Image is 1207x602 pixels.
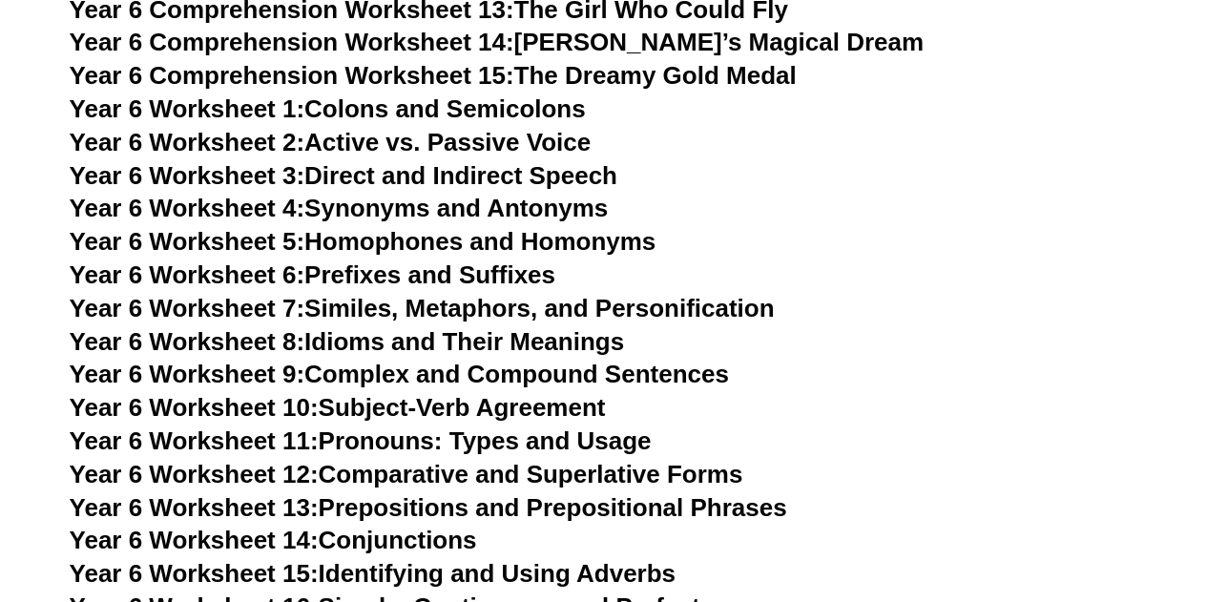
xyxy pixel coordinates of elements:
span: Year 6 Worksheet 12: [70,460,319,488]
a: Year 6 Worksheet 12:Comparative and Superlative Forms [70,460,743,488]
span: Year 6 Worksheet 1: [70,94,305,123]
span: Year 6 Comprehension Worksheet 14: [70,28,514,56]
span: Year 6 Worksheet 8: [70,327,305,356]
span: Year 6 Worksheet 15: [70,559,319,588]
a: Year 6 Worksheet 11:Pronouns: Types and Usage [70,426,652,455]
span: Year 6 Worksheet 14: [70,526,319,554]
span: Year 6 Worksheet 10: [70,393,319,422]
span: Year 6 Worksheet 7: [70,294,305,322]
div: Chatt-widget [889,386,1207,602]
a: Year 6 Worksheet 7:Similes, Metaphors, and Personification [70,294,775,322]
a: Year 6 Worksheet 15:Identifying and Using Adverbs [70,559,676,588]
a: Year 6 Worksheet 8:Idioms and Their Meanings [70,327,624,356]
a: Year 6 Worksheet 4:Synonyms and Antonyms [70,194,609,222]
a: Year 6 Worksheet 1:Colons and Semicolons [70,94,586,123]
span: Year 6 Worksheet 9: [70,360,305,388]
span: Year 6 Worksheet 2: [70,128,305,156]
span: Year 6 Worksheet 3: [70,161,305,190]
a: Year 6 Worksheet 2:Active vs. Passive Voice [70,128,591,156]
span: Year 6 Worksheet 4: [70,194,305,222]
iframe: Chat Widget [889,386,1207,602]
a: Year 6 Worksheet 10:Subject-Verb Agreement [70,393,606,422]
span: Year 6 Worksheet 11: [70,426,319,455]
span: Year 6 Comprehension Worksheet 15: [70,61,514,90]
a: Year 6 Worksheet 3:Direct and Indirect Speech [70,161,617,190]
span: Year 6 Worksheet 5: [70,227,305,256]
a: Year 6 Worksheet 6:Prefixes and Suffixes [70,260,555,289]
span: Year 6 Worksheet 13: [70,493,319,522]
span: Year 6 Worksheet 6: [70,260,305,289]
a: Year 6 Worksheet 14:Conjunctions [70,526,477,554]
a: Year 6 Worksheet 13:Prepositions and Prepositional Phrases [70,493,787,522]
a: Year 6 Comprehension Worksheet 15:The Dreamy Gold Medal [70,61,797,90]
a: Year 6 Comprehension Worksheet 14:[PERSON_NAME]’s Magical Dream [70,28,924,56]
a: Year 6 Worksheet 9:Complex and Compound Sentences [70,360,729,388]
a: Year 6 Worksheet 5:Homophones and Homonyms [70,227,656,256]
